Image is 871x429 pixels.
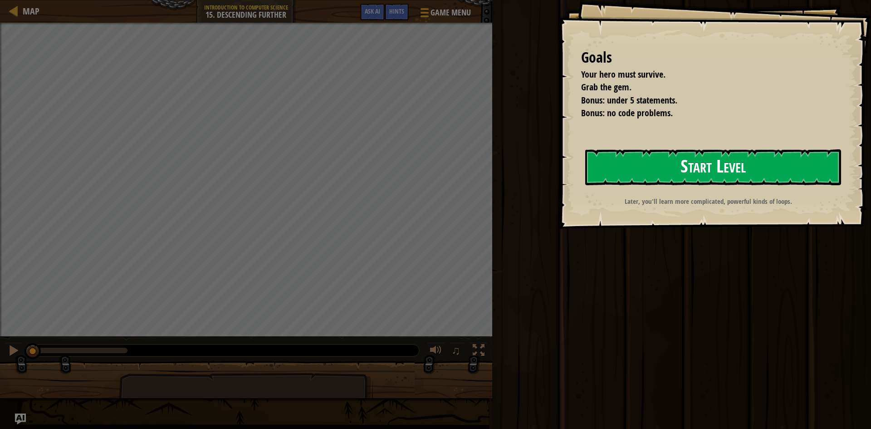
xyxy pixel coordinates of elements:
button: Adjust volume [427,342,445,361]
li: Grab the gem. [570,81,837,94]
button: ♫ [450,342,465,361]
li: Bonus: no code problems. [570,107,837,120]
p: Later, you'll learn more complicated, powerful kinds of loops. [580,197,836,206]
span: ♫ [451,344,460,357]
span: Map [23,5,39,17]
span: Ask AI [365,7,380,15]
span: Your hero must survive. [581,68,665,80]
span: Game Menu [431,7,471,19]
li: Bonus: under 5 statements. [570,94,837,107]
button: Ask AI [360,4,385,20]
button: Toggle fullscreen [470,342,488,361]
a: Map [18,5,39,17]
span: Bonus: under 5 statements. [581,94,677,106]
button: Ctrl + P: Pause [5,342,23,361]
span: Bonus: no code problems. [581,107,673,119]
span: Grab the gem. [581,81,631,93]
div: Goals [581,47,839,68]
button: Ask AI [15,414,26,424]
li: Your hero must survive. [570,68,837,81]
button: Start Level [585,149,841,185]
button: Game Menu [413,4,476,25]
span: Hints [389,7,404,15]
